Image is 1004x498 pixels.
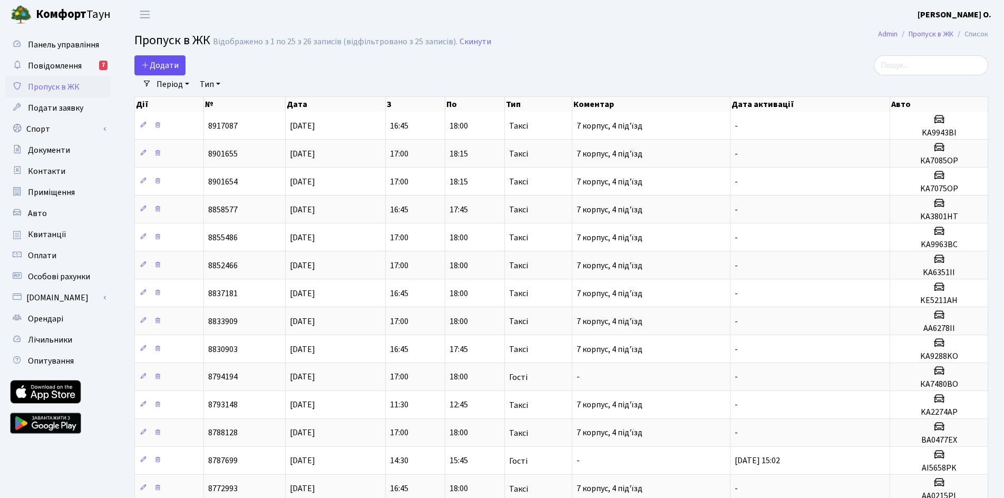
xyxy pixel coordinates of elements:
span: Таксі [509,289,528,298]
span: 18:00 [450,232,468,243]
span: 16:45 [390,204,408,216]
span: Подати заявку [28,102,83,114]
span: 17:00 [390,260,408,271]
span: Таксі [509,317,528,326]
span: [DATE] [290,260,315,271]
span: 7 корпус, 4 під'їзд [577,483,642,495]
span: - [735,344,738,355]
span: Таксі [509,401,528,409]
span: 17:45 [450,204,468,216]
th: Тип [505,97,572,112]
span: Контакти [28,165,65,177]
a: Оплати [5,245,111,266]
th: З [386,97,445,112]
a: Повідомлення7 [5,55,111,76]
span: 8772993 [208,483,238,495]
span: Пропуск в ЖК [28,81,80,93]
button: Переключити навігацію [132,6,158,23]
span: Таксі [509,261,528,270]
span: 17:00 [390,427,408,439]
span: - [735,260,738,271]
h5: КА7085ОР [894,156,983,166]
span: [DATE] [290,455,315,467]
span: Таксі [509,429,528,437]
span: - [577,372,580,383]
a: Авто [5,203,111,224]
span: 18:00 [450,372,468,383]
span: 12:45 [450,399,468,411]
a: Подати заявку [5,97,111,119]
span: - [735,120,738,132]
h5: AI5658PK [894,463,983,473]
span: 8901655 [208,148,238,160]
span: Лічильники [28,334,72,346]
span: [DATE] [290,372,315,383]
nav: breadcrumb [862,23,1004,45]
li: Список [953,28,988,40]
span: - [735,316,738,327]
span: 7 корпус, 4 під'їзд [577,316,642,327]
span: 7 корпус, 4 під'їзд [577,204,642,216]
span: Додати [141,60,179,71]
span: 18:15 [450,176,468,188]
span: Таксі [509,206,528,214]
a: Пропуск в ЖК [909,28,953,40]
a: Контакти [5,161,111,182]
span: 17:00 [390,372,408,383]
span: - [735,176,738,188]
span: [DATE] [290,232,315,243]
span: Таксі [509,150,528,158]
span: Пропуск в ЖК [134,31,210,50]
a: [DOMAIN_NAME] [5,287,111,308]
h5: KA7075OP [894,184,983,194]
span: [DATE] [290,148,315,160]
span: - [735,148,738,160]
span: - [735,288,738,299]
span: - [735,204,738,216]
span: 7 корпус, 4 під'їзд [577,344,642,355]
span: Таксі [509,485,528,493]
span: - [735,372,738,383]
span: Таксі [509,233,528,242]
a: Опитування [5,350,111,372]
span: 8793148 [208,399,238,411]
div: Відображено з 1 по 25 з 26 записів (відфільтровано з 25 записів). [213,37,457,47]
h5: КА7480ВО [894,379,983,389]
span: 7 корпус, 4 під'їзд [577,427,642,439]
input: Пошук... [874,55,988,75]
span: 17:00 [390,148,408,160]
span: 18:00 [450,288,468,299]
h5: KA9963BC [894,240,983,250]
span: 17:00 [390,232,408,243]
span: Гості [509,373,528,382]
span: 7 корпус, 4 під'їзд [577,120,642,132]
span: - [735,427,738,439]
span: 8852466 [208,260,238,271]
span: 8837181 [208,288,238,299]
span: - [577,455,580,467]
h5: KA6351II [894,268,983,278]
a: Тип [196,75,225,93]
span: Гості [509,457,528,465]
span: 11:30 [390,399,408,411]
span: 7 корпус, 4 під'їзд [577,288,642,299]
span: Таксі [509,122,528,130]
span: 8833909 [208,316,238,327]
span: [DATE] [290,288,315,299]
span: - [735,483,738,495]
a: Пропуск в ЖК [5,76,111,97]
span: 18:00 [450,316,468,327]
span: 16:45 [390,120,408,132]
th: Дата [286,97,386,112]
span: [DATE] [290,120,315,132]
span: [DATE] [290,344,315,355]
h5: BA0477EX [894,435,983,445]
span: 16:45 [390,288,408,299]
span: 16:45 [390,344,408,355]
a: Лічильники [5,329,111,350]
a: Скинути [460,37,491,47]
a: Admin [878,28,898,40]
span: Документи [28,144,70,156]
th: По [445,97,505,112]
a: Спорт [5,119,111,140]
